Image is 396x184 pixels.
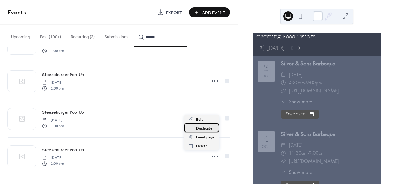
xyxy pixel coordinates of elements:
a: Steezeburger Pop-Up [42,146,84,153]
button: Upcoming [6,25,35,46]
span: Show more [289,98,312,105]
a: Silver & Sons Barbeque [281,130,335,138]
div: ​ [281,87,286,95]
div: 4 [263,135,269,143]
a: Steezeburger Pop-Up [42,71,84,78]
span: 1:00 pm [42,161,64,166]
button: Add Event [189,7,230,17]
span: 1:00 pm [42,123,64,129]
span: Event page [196,134,215,141]
a: Silver & Sons Barbeque [281,60,335,67]
span: [DATE] [42,118,64,123]
div: Oct [262,74,270,78]
div: ​ [281,169,286,176]
span: [DATE] [42,155,64,161]
div: Upcoming Food Trucks [253,33,381,41]
span: [DATE] [289,71,302,79]
div: ​ [281,71,286,79]
span: Steezeburger Pop-Up [42,72,84,78]
button: ​Show more [281,169,312,176]
div: ​ [281,157,286,165]
button: Recurring (2) [66,25,100,46]
span: 1:00 pm [42,86,64,91]
span: Edit [196,116,203,123]
span: Delete [196,143,208,149]
a: [URL][DOMAIN_NAME] [289,88,339,94]
a: Export [153,7,187,17]
span: [DATE] [289,141,302,149]
span: - [305,79,306,87]
span: 9:00pm [309,149,325,157]
span: 11:30am [289,149,308,157]
div: Oct [262,145,270,149]
span: Add Event [202,9,226,16]
span: Duplicate [196,125,212,132]
span: Export [166,9,182,16]
button: ​Show more [281,98,312,105]
div: ​ [281,98,286,105]
div: ​ [281,149,286,157]
span: Events [8,7,26,19]
span: 4:30pm [289,79,305,87]
span: - [308,149,309,157]
div: ​ [281,141,286,149]
div: ​ [281,79,286,87]
span: 9:00pm [306,79,322,87]
button: Save event [281,110,319,119]
span: 1:00 pm [42,48,64,53]
div: 3 [263,64,269,73]
button: Submissions [100,25,134,46]
a: [URL][DOMAIN_NAME] [289,158,339,164]
span: [DATE] [42,80,64,86]
span: Show more [289,169,312,176]
button: Past (100+) [35,25,66,46]
span: Steezeburger Pop-Up [42,147,84,153]
a: Steezeburger Pop-Up [42,109,84,116]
